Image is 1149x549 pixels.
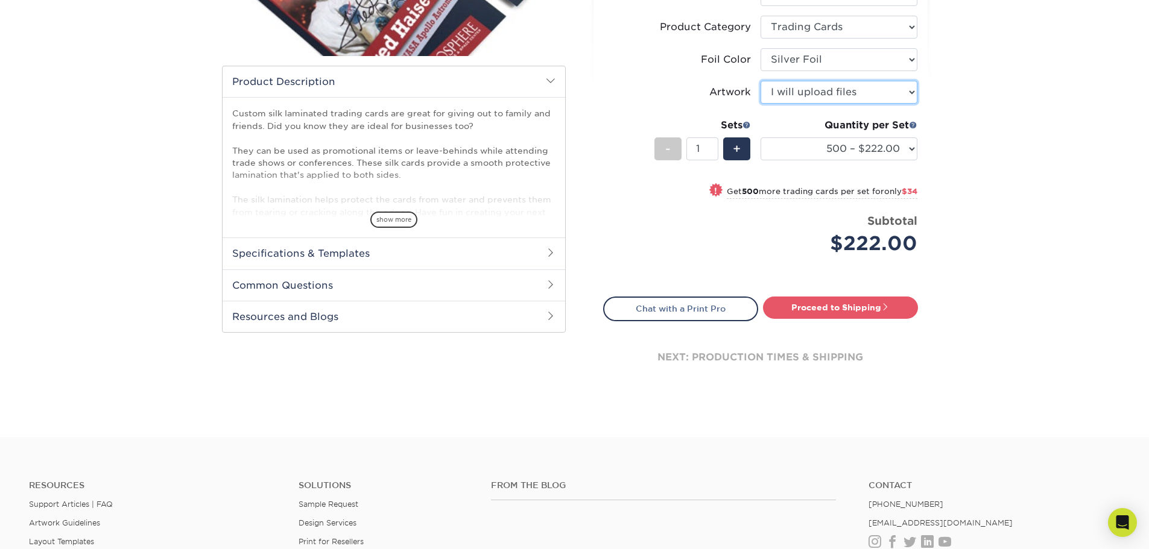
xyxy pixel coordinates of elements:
a: Proceed to Shipping [763,296,918,318]
a: [PHONE_NUMBER] [869,500,943,509]
div: Product Category [660,20,751,34]
div: Artwork [709,85,751,99]
small: Get more trading cards per set for [727,187,917,199]
span: + [733,140,741,158]
h2: Product Description [223,66,565,97]
a: Design Services [299,518,356,527]
h4: Resources [29,480,280,491]
h4: From the Blog [491,480,836,491]
a: Print for Resellers [299,537,364,546]
p: Custom silk laminated trading cards are great for giving out to family and friends. Did you know ... [232,107,556,230]
a: Sample Request [299,500,358,509]
a: [EMAIL_ADDRESS][DOMAIN_NAME] [869,518,1013,527]
div: Foil Color [701,52,751,67]
a: Chat with a Print Pro [603,296,758,321]
a: Support Articles | FAQ [29,500,113,509]
strong: 500 [742,187,759,196]
div: next: production times & shipping [603,321,918,394]
strong: Subtotal [867,214,917,227]
div: $222.00 [770,229,917,258]
h2: Resources and Blogs [223,301,565,332]
h4: Solutions [299,480,473,491]
iframe: Google Customer Reviews [3,512,103,545]
span: only [884,187,917,196]
span: ! [714,184,717,197]
h2: Specifications & Templates [223,237,565,269]
div: Quantity per Set [761,118,917,133]
h2: Common Questions [223,269,565,301]
span: show more [370,212,417,228]
div: Sets [654,118,751,133]
div: Open Intercom Messenger [1108,508,1137,537]
span: $34 [902,187,917,196]
span: - [665,140,671,158]
a: Contact [869,480,1120,491]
